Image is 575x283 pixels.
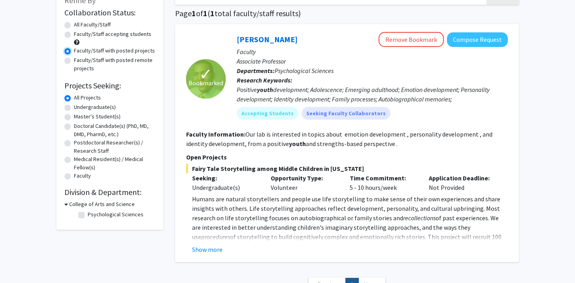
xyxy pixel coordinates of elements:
b: youth [257,86,273,94]
a: [PERSON_NAME] [237,34,298,44]
span: Bookmarked [189,78,223,88]
p: Application Deadline: [429,173,496,183]
h2: Division & Department: [64,187,155,197]
label: All Faculty/Staff [74,21,111,29]
label: Medical Resident(s) / Medical Fellow(s) [74,155,155,172]
span: Psychological Sciences [275,67,334,75]
h2: Projects Seeking: [64,81,155,90]
label: Faculty [74,172,91,180]
p: Time Commitment: [350,173,417,183]
label: Faculty/Staff accepting students [74,30,151,38]
p: Faculty [237,47,508,56]
fg-read-more: Our lab is interested in topics about emotion development , personality development , and identit... [186,130,492,148]
mat-chip: Accepting Students [237,107,298,120]
div: Not Provided [423,173,502,192]
label: All Projects [74,94,101,102]
label: Psychological Sciences [88,210,143,219]
p: Opportunity Type: [271,173,338,183]
span: Fairy Tale Storytelling among Middle Children in [US_STATE] [186,164,508,173]
h1: Page of ( total faculty/staff results) [175,9,519,18]
button: Show more [192,245,222,254]
b: youth [289,140,306,148]
p: Seeking: [192,173,259,183]
button: Compose Request to Jordan Booker [447,32,508,47]
label: Master's Student(s) [74,112,121,121]
h3: College of Arts and Science [69,200,135,208]
label: Postdoctoral Researcher(s) / Research Staff [74,139,155,155]
label: Doctoral Candidate(s) (PhD, MD, DMD, PharmD, etc.) [74,122,155,139]
iframe: Chat [6,247,34,277]
em: procedures [201,233,230,241]
p: Associate Professor [237,56,508,66]
mat-chip: Seeking Faculty Collaborators [302,107,390,120]
h2: Collaboration Status: [64,8,155,17]
p: Open Projects [186,152,508,162]
div: 5 - 10 hours/week [344,173,423,192]
button: Remove Bookmark [379,32,444,47]
div: Undergraduate(s) [192,183,259,192]
label: Undergraduate(s) [74,103,116,111]
div: Positive development; Adolescence; Emerging adulthood; Emotion development; Personality developme... [237,85,508,104]
span: 1 [203,8,207,18]
div: Volunteer [265,173,344,192]
span: 1 [210,8,215,18]
b: Departments: [237,67,275,75]
span: 1 [192,8,196,18]
b: Research Keywords: [237,76,292,84]
label: Faculty/Staff with posted projects [74,47,155,55]
span: ✓ [199,70,213,78]
em: recollections [403,214,435,222]
label: Faculty/Staff with posted remote projects [74,56,155,73]
b: Faculty Information: [186,130,245,138]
